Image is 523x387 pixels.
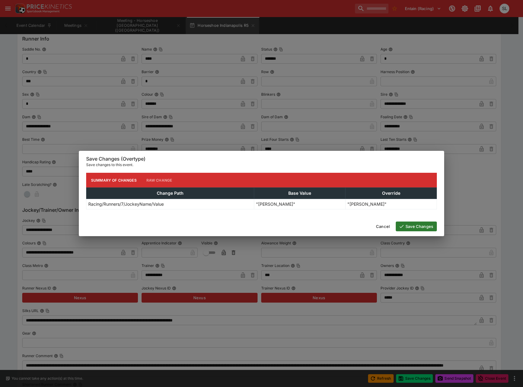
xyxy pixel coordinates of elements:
th: Change Path [86,188,254,199]
button: Save Changes [396,222,437,231]
button: Summary of Changes [86,173,142,187]
p: Save changes to this event. [86,162,437,168]
p: Racing/Runners/7/JockeyName/Value [88,201,164,207]
button: Cancel [372,222,393,231]
td: "[PERSON_NAME]" [346,199,437,209]
h6: Save Changes (Overtype) [86,156,437,162]
button: Raw Change [142,173,177,187]
th: Base Value [254,188,346,199]
td: "[PERSON_NAME]" [254,199,346,209]
th: Override [346,188,437,199]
